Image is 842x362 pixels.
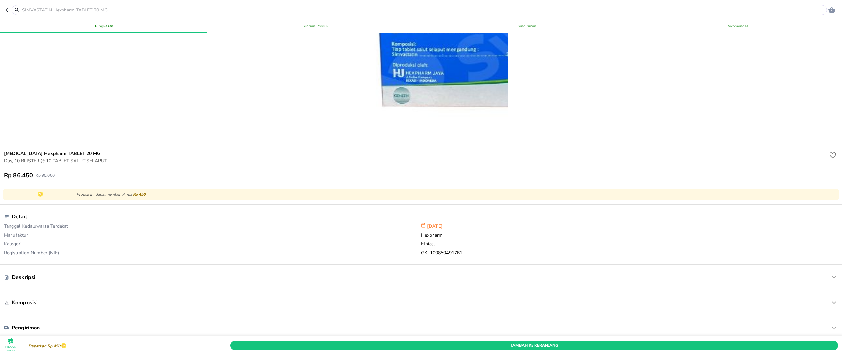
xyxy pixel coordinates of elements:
h6: [MEDICAL_DATA] Hexpharm TABLET 20 MG [4,150,828,157]
span: Ringkasan [3,23,206,29]
p: Tanggal Kedaluwarsa Terdekat [4,223,421,232]
p: GKL1008504917B1 [421,250,838,256]
div: Komposisi [4,295,838,310]
p: Registration Number (NIE) [4,250,421,256]
p: Manufaktur [4,232,421,241]
p: Rp 95.000 [36,173,54,178]
p: Produk Serupa [4,345,17,353]
button: Produk Serupa [4,339,17,352]
p: Dus, 10 BLISTER @ 10 TABLET SALUT SELAPUT [4,157,828,164]
p: Detail [12,213,27,220]
p: Hexpharm [421,232,838,241]
p: Kategori [4,241,421,250]
p: [DATE] [421,223,838,232]
span: Pengiriman [425,23,628,29]
span: Rincian Produk [214,23,417,29]
div: DetailTanggal Kedaluwarsa Terdekat[DATE]ManufakturHexpharmKategoriEthicalRegistration Number (NIE... [4,210,838,259]
span: Rekomendasi [636,23,839,29]
span: Tambah Ke Keranjang [235,342,833,349]
p: Rp 86.450 [4,171,33,179]
div: Pengiriman [4,321,838,335]
p: Produk ini dapat memberi Anda [76,192,835,197]
p: Pengiriman [12,324,40,331]
p: Ethical [421,241,838,250]
p: Dapatkan Rp 450 [27,344,60,348]
p: Deskripsi [12,274,35,281]
div: Deskripsi [4,270,838,284]
input: SIMVASTATIN Hexpharm TABLET 20 MG [21,7,825,13]
p: Komposisi [12,299,37,306]
span: Rp 450 [133,192,146,197]
button: Tambah Ke Keranjang [230,341,838,350]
